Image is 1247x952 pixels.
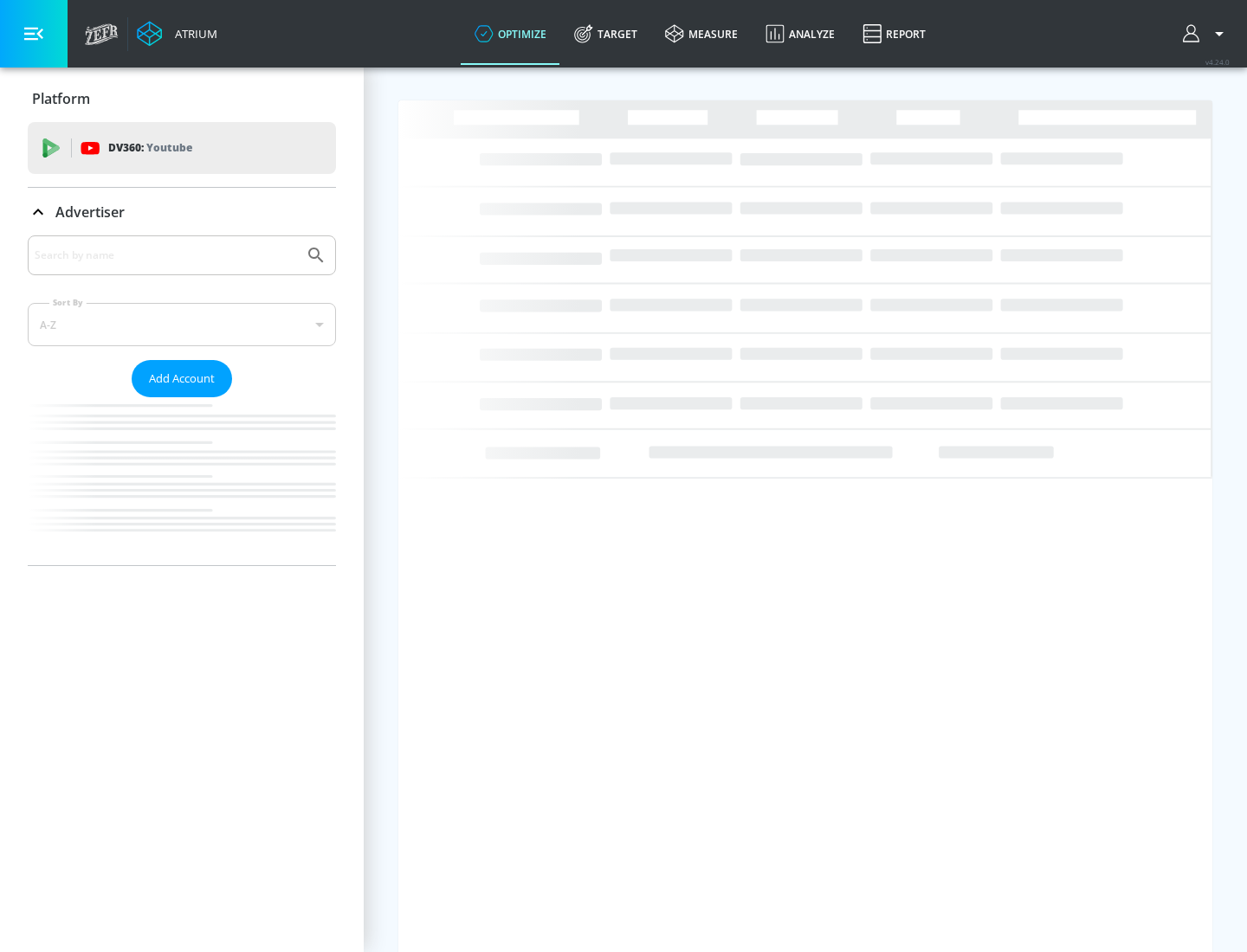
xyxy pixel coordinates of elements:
a: Target [560,3,651,65]
p: DV360: [108,138,192,158]
button: Add Account [132,360,232,397]
p: Youtube [146,138,192,157]
p: Advertiser [55,203,125,222]
div: Advertiser [28,235,336,565]
a: Analyze [752,3,849,65]
div: DV360: Youtube [28,122,336,174]
p: Platform [32,89,90,108]
span: Add Account [149,369,215,389]
label: Sort By [49,297,87,308]
div: A-Z [28,303,336,346]
a: Atrium [137,21,217,47]
div: Platform [28,74,336,123]
div: Advertiser [28,188,336,236]
input: Search by name [35,244,297,267]
div: Atrium [168,26,217,42]
a: measure [651,3,752,65]
a: optimize [461,3,560,65]
a: Report [849,3,940,65]
span: v 4.24.0 [1205,57,1230,67]
nav: list of Advertiser [28,397,336,565]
